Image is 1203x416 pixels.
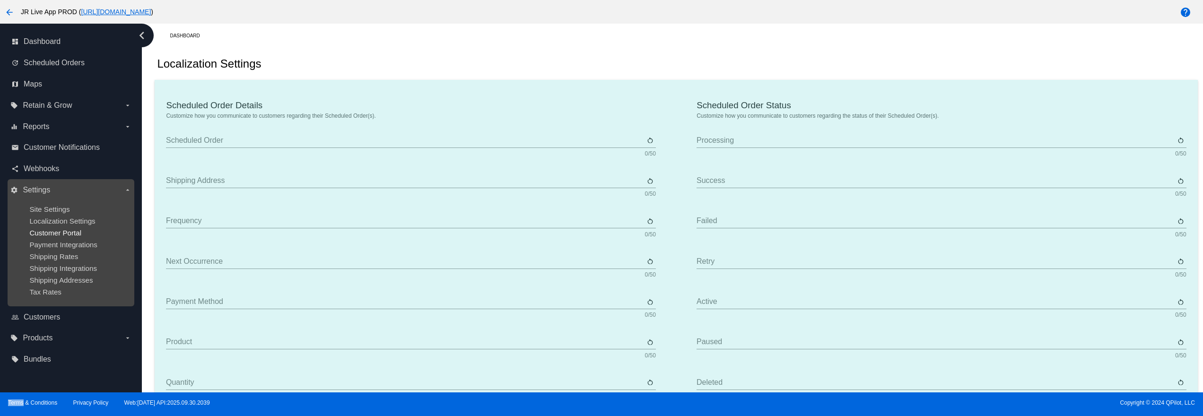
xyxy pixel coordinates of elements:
span: Products [23,334,52,342]
i: share [11,165,19,173]
a: Terms & Conditions [8,399,57,406]
span: Settings [23,186,50,194]
span: Customer Notifications [24,143,100,152]
i: map [11,80,19,88]
mat-icon: help [1180,7,1191,18]
span: Maps [24,80,42,88]
a: Shipping Integrations [29,264,97,272]
a: Shipping Addresses [29,276,93,284]
a: Tax Rates [29,288,61,296]
i: arrow_drop_down [124,123,131,130]
span: Customers [24,313,60,321]
i: local_offer [10,102,18,109]
i: update [11,59,19,67]
a: email Customer Notifications [11,140,131,155]
a: local_offer Bundles [11,352,131,367]
span: Webhooks [24,165,59,173]
a: Privacy Policy [73,399,109,406]
span: Copyright © 2024 QPilot, LLC [610,399,1195,406]
a: people_outline Customers [11,310,131,325]
i: local_offer [10,334,18,342]
a: dashboard Dashboard [11,34,131,49]
a: Localization Settings [29,217,95,225]
span: Scheduled Orders [24,59,85,67]
span: Dashboard [24,37,61,46]
a: Shipping Rates [29,252,78,260]
i: settings [10,186,18,194]
a: Customer Portal [29,229,81,237]
a: Web:[DATE] API:2025.09.30.2039 [124,399,210,406]
a: [URL][DOMAIN_NAME] [81,8,151,16]
i: arrow_drop_down [124,102,131,109]
a: map Maps [11,77,131,92]
i: arrow_drop_down [124,186,131,194]
i: equalizer [10,123,18,130]
i: people_outline [11,313,19,321]
a: share Webhooks [11,161,131,176]
i: local_offer [11,355,19,363]
i: email [11,144,19,151]
span: JR Live App PROD ( ) [21,8,153,16]
h2: Localization Settings [157,57,261,70]
i: chevron_left [134,28,149,43]
a: Payment Integrations [29,241,97,249]
span: Reports [23,122,49,131]
span: Retain & Grow [23,101,72,110]
i: arrow_drop_down [124,334,131,342]
span: Bundles [24,355,51,364]
a: Site Settings [29,205,70,213]
a: Dashboard [170,28,208,43]
mat-icon: arrow_back [4,7,15,18]
a: update Scheduled Orders [11,55,131,70]
i: dashboard [11,38,19,45]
